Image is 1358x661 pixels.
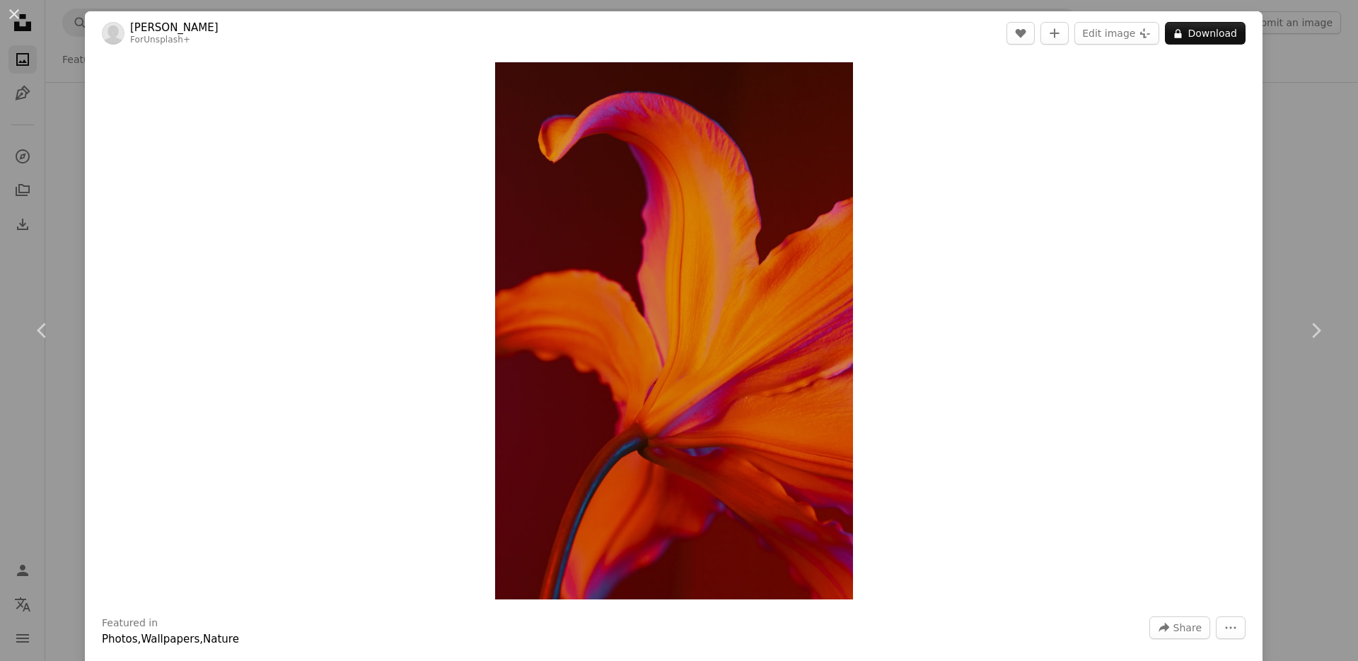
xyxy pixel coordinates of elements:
[130,35,219,46] div: For
[203,633,239,645] a: Nature
[138,633,141,645] span: ,
[130,21,219,35] a: [PERSON_NAME]
[141,633,199,645] a: Wallpapers
[1074,22,1159,45] button: Edit image
[1165,22,1246,45] button: Download
[1173,617,1202,638] span: Share
[102,616,158,631] h3: Featured in
[1006,22,1035,45] button: Like
[495,62,853,599] img: a close up of a bright orange flower
[199,633,203,645] span: ,
[1273,263,1358,398] a: Next
[102,22,124,45] img: Go to Thais Varela's profile
[495,62,853,599] button: Zoom in on this image
[144,35,190,45] a: Unsplash+
[1040,22,1069,45] button: Add to Collection
[1216,616,1246,639] button: More Actions
[102,633,138,645] a: Photos
[1149,616,1210,639] button: Share this image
